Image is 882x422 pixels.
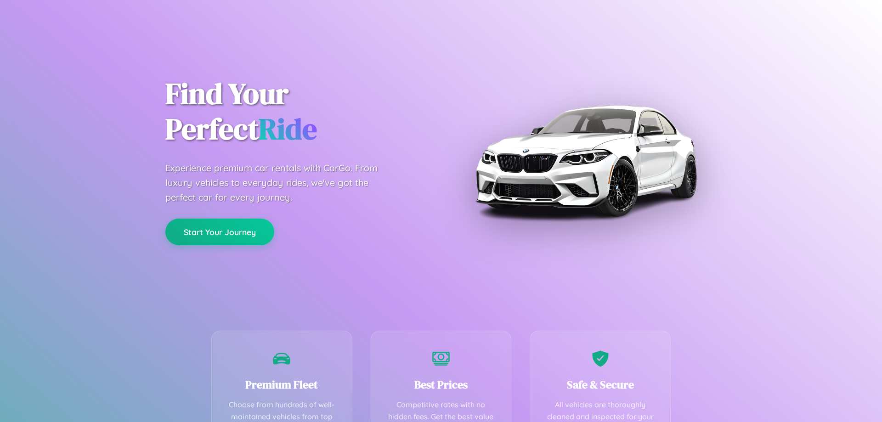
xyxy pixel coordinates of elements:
[226,377,338,392] h3: Premium Fleet
[471,46,701,276] img: Premium BMW car rental vehicle
[165,219,274,245] button: Start Your Journey
[385,377,498,392] h3: Best Prices
[544,377,656,392] h3: Safe & Secure
[259,109,317,149] span: Ride
[165,161,395,205] p: Experience premium car rentals with CarGo. From luxury vehicles to everyday rides, we've got the ...
[165,76,427,147] h1: Find Your Perfect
